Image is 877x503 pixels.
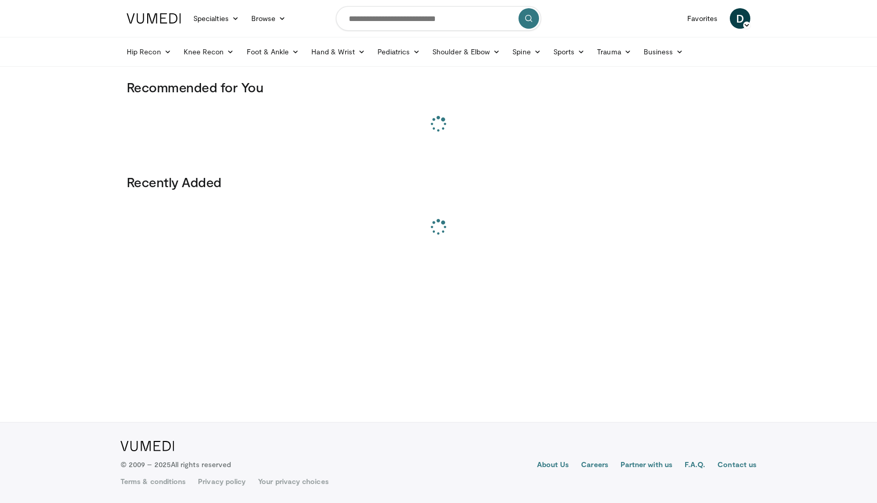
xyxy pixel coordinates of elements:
[121,476,186,487] a: Terms & conditions
[717,459,756,472] a: Contact us
[730,8,750,29] a: D
[171,460,231,469] span: All rights reserved
[426,42,506,62] a: Shoulder & Elbow
[621,459,672,472] a: Partner with us
[685,459,705,472] a: F.A.Q.
[187,8,245,29] a: Specialties
[198,476,246,487] a: Privacy policy
[177,42,241,62] a: Knee Recon
[245,8,292,29] a: Browse
[127,174,750,190] h3: Recently Added
[681,8,724,29] a: Favorites
[537,459,569,472] a: About Us
[121,42,177,62] a: Hip Recon
[121,441,174,451] img: VuMedi Logo
[506,42,547,62] a: Spine
[127,13,181,24] img: VuMedi Logo
[591,42,637,62] a: Trauma
[127,79,750,95] h3: Recommended for You
[258,476,328,487] a: Your privacy choices
[241,42,306,62] a: Foot & Ankle
[371,42,426,62] a: Pediatrics
[547,42,591,62] a: Sports
[581,459,608,472] a: Careers
[336,6,541,31] input: Search topics, interventions
[637,42,690,62] a: Business
[121,459,231,470] p: © 2009 – 2025
[305,42,371,62] a: Hand & Wrist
